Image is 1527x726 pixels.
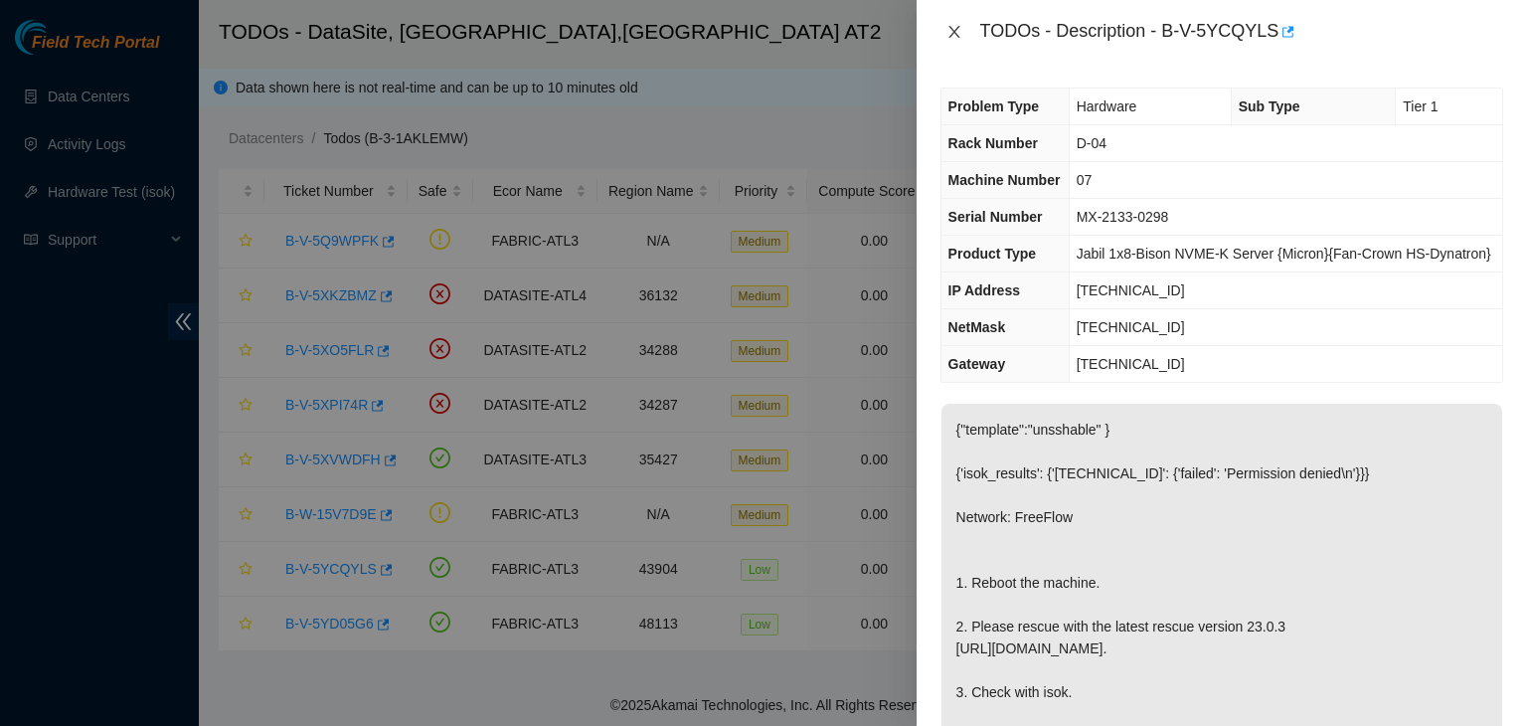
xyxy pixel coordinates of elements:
span: Hardware [1077,98,1137,114]
span: 07 [1077,172,1093,188]
span: Tier 1 [1403,98,1438,114]
span: D-04 [1077,135,1106,151]
button: Close [940,23,968,42]
span: IP Address [948,282,1020,298]
span: [TECHNICAL_ID] [1077,319,1185,335]
span: Sub Type [1239,98,1300,114]
span: Serial Number [948,209,1043,225]
span: Rack Number [948,135,1038,151]
span: [TECHNICAL_ID] [1077,282,1185,298]
span: Problem Type [948,98,1040,114]
span: [TECHNICAL_ID] [1077,356,1185,372]
span: NetMask [948,319,1006,335]
span: Machine Number [948,172,1061,188]
span: Product Type [948,246,1036,262]
span: Gateway [948,356,1006,372]
span: Jabil 1x8-Bison NVME-K Server {Micron}{Fan-Crown HS-Dynatron} [1077,246,1491,262]
span: MX-2133-0298 [1077,209,1169,225]
span: close [946,24,962,40]
div: TODOs - Description - B-V-5YCQYLS [980,16,1503,48]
